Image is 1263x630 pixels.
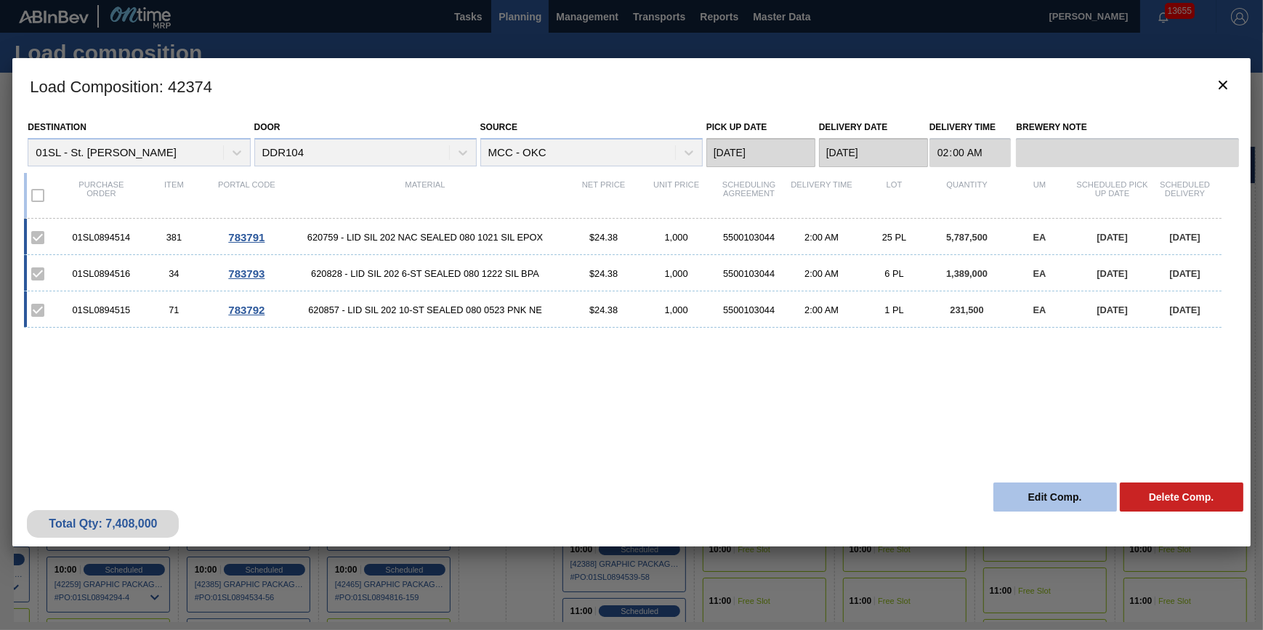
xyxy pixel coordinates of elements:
[568,232,640,243] div: $24.38
[858,304,931,315] div: 1 PL
[929,117,1012,138] label: Delivery Time
[786,268,858,279] div: 2:00 AM
[640,180,713,211] div: Unit Price
[1149,180,1222,211] div: Scheduled Delivery
[713,180,786,211] div: Scheduling Agreement
[137,304,210,315] div: 71
[210,304,283,316] div: Go to Order
[228,304,265,316] span: 783792
[568,304,640,315] div: $24.38
[1097,232,1127,243] span: [DATE]
[786,180,858,211] div: Delivery Time
[819,122,887,132] label: Delivery Date
[38,517,168,530] div: Total Qty: 7,408,000
[1033,268,1046,279] span: EA
[1097,268,1127,279] span: [DATE]
[283,180,567,211] div: Material
[706,138,815,167] input: mm/dd/yyyy
[1004,180,1076,211] div: UM
[65,180,137,211] div: Purchase order
[713,304,786,315] div: 5500103044
[713,268,786,279] div: 5500103044
[12,58,1250,113] h3: Load Composition : 42374
[283,268,567,279] span: 620828 - LID SIL 202 6-ST SEALED 080 1222 SIL BPA
[858,180,931,211] div: Lot
[931,180,1004,211] div: Quantity
[210,267,283,280] div: Go to Order
[713,232,786,243] div: 5500103044
[65,232,137,243] div: 01SL0894514
[1076,180,1149,211] div: Scheduled Pick up Date
[858,232,931,243] div: 25 PL
[640,268,713,279] div: 1,000
[1169,232,1200,243] span: [DATE]
[640,304,713,315] div: 1,000
[640,232,713,243] div: 1,000
[858,268,931,279] div: 6 PL
[946,268,988,279] span: 1,389,000
[786,232,858,243] div: 2:00 AM
[210,231,283,243] div: Go to Order
[786,304,858,315] div: 2:00 AM
[993,482,1117,512] button: Edit Comp.
[1033,304,1046,315] span: EA
[254,122,281,132] label: Door
[283,232,567,243] span: 620759 - LID SIL 202 NAC SEALED 080 1021 SIL EPOX
[228,231,265,243] span: 783791
[228,267,265,280] span: 783793
[950,304,983,315] span: 231,500
[137,232,210,243] div: 381
[480,122,517,132] label: Source
[568,268,640,279] div: $24.38
[1016,117,1238,138] label: Brewery Note
[137,180,210,211] div: Item
[568,180,640,211] div: Net Price
[706,122,767,132] label: Pick up Date
[283,304,567,315] span: 620857 - LID SIL 202 10-ST SEALED 080 0523 PNK NE
[1033,232,1046,243] span: EA
[210,180,283,211] div: Portal code
[65,304,137,315] div: 01SL0894515
[65,268,137,279] div: 01SL0894516
[1169,268,1200,279] span: [DATE]
[1169,304,1200,315] span: [DATE]
[137,268,210,279] div: 34
[1097,304,1127,315] span: [DATE]
[946,232,988,243] span: 5,787,500
[28,122,86,132] label: Destination
[819,138,928,167] input: mm/dd/yyyy
[1120,482,1243,512] button: Delete Comp.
